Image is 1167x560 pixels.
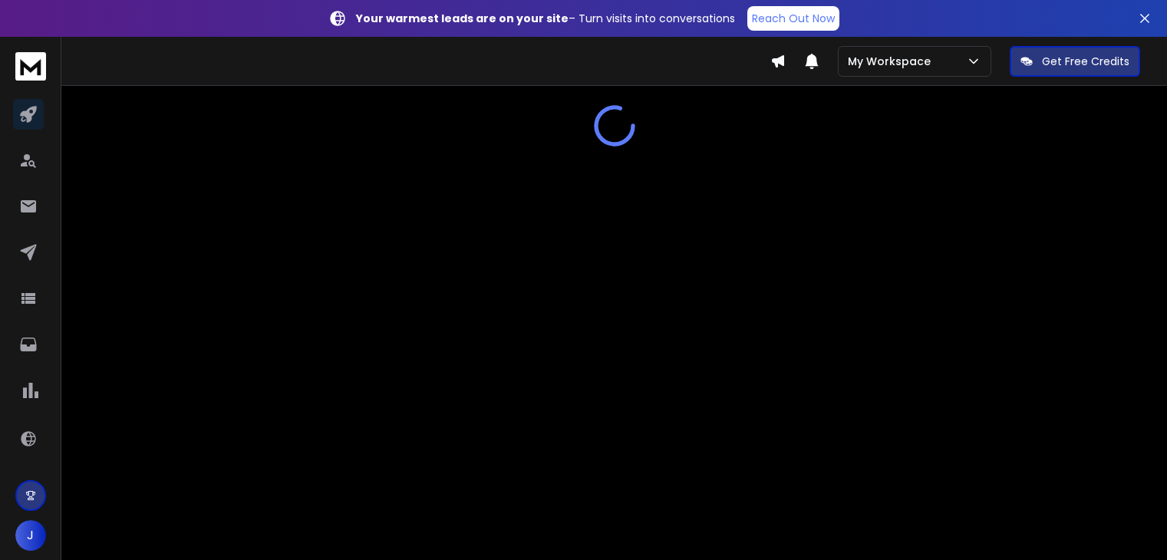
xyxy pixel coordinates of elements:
[1010,46,1140,77] button: Get Free Credits
[848,54,937,69] p: My Workspace
[15,520,46,551] button: J
[752,11,835,26] p: Reach Out Now
[356,11,569,26] strong: Your warmest leads are on your site
[15,52,46,81] img: logo
[356,11,735,26] p: – Turn visits into conversations
[747,6,839,31] a: Reach Out Now
[1042,54,1129,69] p: Get Free Credits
